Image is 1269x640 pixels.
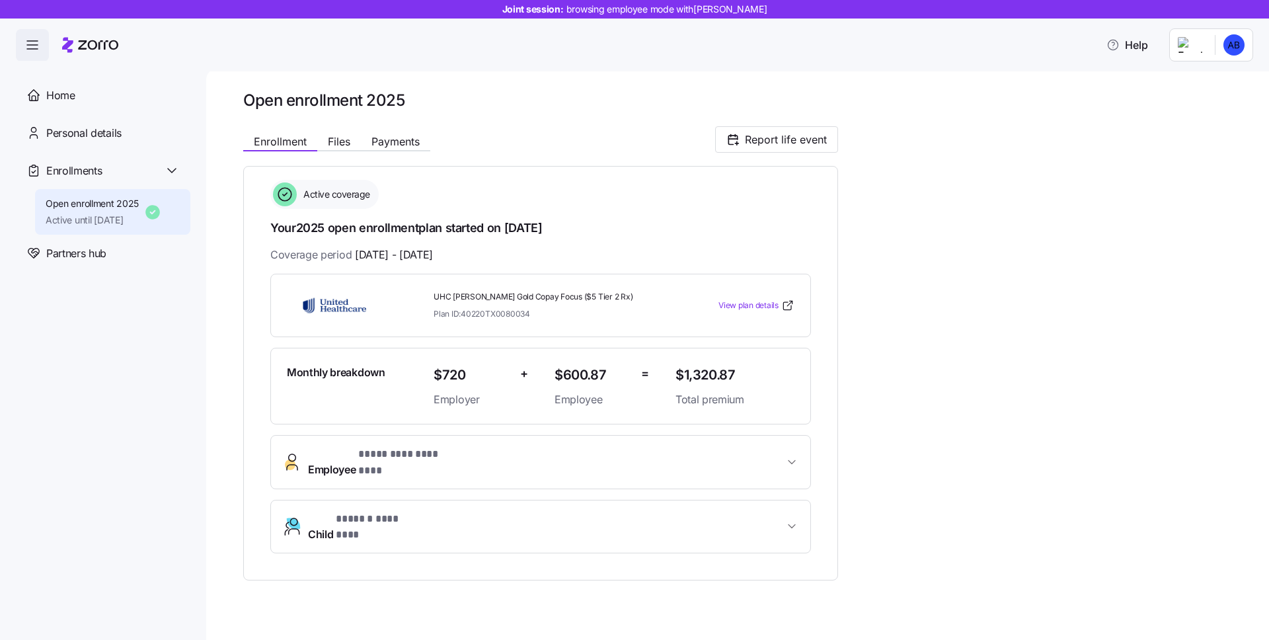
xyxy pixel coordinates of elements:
[555,364,631,386] span: $600.87
[46,197,139,210] span: Open enrollment 2025
[46,87,75,104] span: Home
[641,364,649,383] span: =
[287,364,385,381] span: Monthly breakdown
[1106,37,1148,53] span: Help
[502,3,767,16] span: Joint session:
[434,391,510,408] span: Employer
[46,214,139,227] span: Active until [DATE]
[520,364,528,383] span: +
[355,247,433,263] span: [DATE] - [DATE]
[745,132,827,147] span: Report life event
[434,308,530,319] span: Plan ID: 40220TX0080034
[371,136,420,147] span: Payments
[308,446,455,478] span: Employee
[270,247,433,263] span: Coverage period
[675,364,794,386] span: $1,320.87
[287,290,382,321] img: UnitedHealthcare
[46,125,122,141] span: Personal details
[328,136,350,147] span: Files
[434,292,665,303] span: UHC [PERSON_NAME] Gold Copay Focus ($5 Tier 2 Rx)
[243,90,1227,110] h1: Open enrollment 2025
[1223,34,1245,56] img: 47c8c4bf4687c0e2a14699d11fd6a7cf
[718,299,794,312] a: View plan details
[46,163,102,179] span: Enrollments
[299,188,370,201] span: Active coverage
[715,126,838,153] button: Report life event
[1178,37,1204,53] img: Employer logo
[1096,32,1159,58] button: Help
[675,391,794,408] span: Total premium
[566,3,767,16] span: browsing employee mode with [PERSON_NAME]
[718,300,779,312] span: View plan details
[270,220,811,236] h1: Your 2025 open enrollment plan started on [DATE]
[46,245,106,262] span: Partners hub
[254,136,307,147] span: Enrollment
[308,511,417,543] span: Child
[555,391,631,408] span: Employee
[434,364,510,386] span: $720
